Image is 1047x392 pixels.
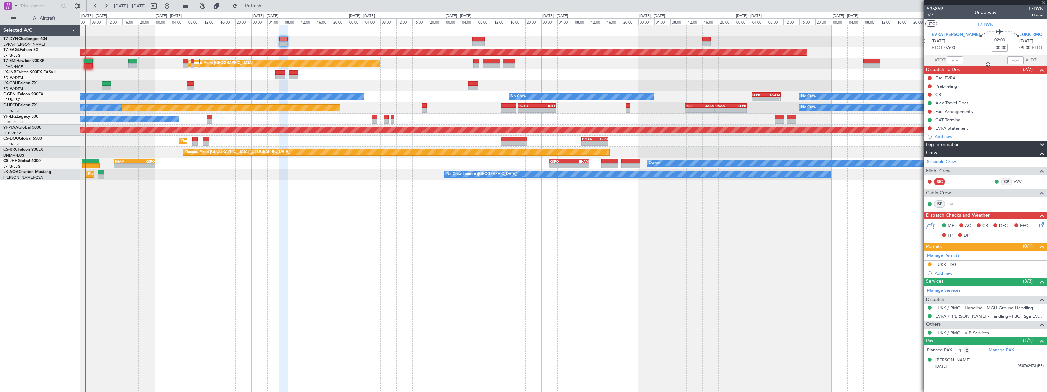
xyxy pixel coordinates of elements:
div: 00:00 [251,18,267,25]
span: Leg Information [926,141,960,149]
div: 00:00 [348,18,364,25]
div: - - [947,179,962,185]
div: 08:00 [477,18,493,25]
div: 04:00 [461,18,477,25]
span: Permits [926,243,942,251]
div: - [715,108,731,112]
div: 20:00 [912,18,928,25]
div: Planned Maint [GEOGRAPHIC_DATA] ([GEOGRAPHIC_DATA]) [88,169,194,179]
div: 16:00 [799,18,815,25]
a: [PERSON_NAME]/QSA [3,175,43,180]
div: 20:00 [622,18,638,25]
a: T7-EMIHawker 900XP [3,59,44,63]
a: LFPB/LBG [3,97,21,102]
button: Refresh [229,1,269,11]
div: 12:00 [880,18,896,25]
div: [DATE] - [DATE] [156,13,182,19]
div: - [700,108,714,112]
div: 04:00 [848,18,864,25]
div: UCFM [766,93,780,97]
div: [DATE] - [DATE] [252,13,278,19]
div: Planned Maint [GEOGRAPHIC_DATA] [189,58,253,69]
a: EVRA / [PERSON_NAME] - Handling - FBO Riga EVRA / [PERSON_NAME] [935,313,1044,319]
a: Manage Permits [927,252,959,259]
div: [DATE] - [DATE] [833,13,858,19]
span: DP [964,232,970,239]
span: T7DYN [1028,5,1044,12]
div: [DATE] - [DATE] [446,13,471,19]
div: 04:00 [171,18,187,25]
a: CS-RRCFalcon 900LX [3,148,43,152]
a: EDLW/DTM [3,86,23,91]
a: LX-AOACitation Mustang [3,170,51,174]
div: 04:00 [557,18,574,25]
a: EDLW/DTM [3,75,23,80]
div: - [582,141,595,145]
div: 00:00 [155,18,171,25]
div: 12:00 [106,18,122,25]
div: 16:00 [219,18,235,25]
button: All Aircraft [7,13,73,24]
div: GAT Terminal [935,117,961,123]
div: 00:00 [638,18,654,25]
div: - [135,164,155,168]
div: 08:00 [380,18,396,25]
div: 08:00 [767,18,783,25]
div: No Crew [801,92,816,102]
span: 9H-LPZ [3,115,17,119]
a: Manage PAX [989,347,1014,354]
span: EVRA [PERSON_NAME] [932,32,980,38]
div: 16:00 [896,18,912,25]
span: Services [926,278,943,286]
span: Flight Crew [926,167,951,175]
span: Crew [926,149,937,157]
span: F-HECD [3,103,18,107]
span: LX-AOA [3,170,19,174]
div: - [731,108,746,112]
a: FCBB/BZV [3,131,21,136]
div: 00:00 [735,18,751,25]
span: CS-JHH [3,159,18,163]
span: 535859 [927,5,943,12]
div: 08:00 [864,18,880,25]
span: T7-DYN [977,21,994,28]
div: Owner [649,158,660,168]
a: LFMN/NCE [3,64,23,69]
div: [DATE] - [DATE] [81,13,107,19]
span: ATOT [934,57,945,64]
div: - [766,97,780,101]
span: 07:00 [944,45,955,51]
span: (3/3) [1023,278,1033,285]
span: FP [948,232,953,239]
div: EHAM [569,159,589,163]
div: 00:00 [541,18,557,25]
a: LUKK / RMO - VIP Services [935,330,989,336]
a: LFMD/CEQ [3,120,23,125]
div: Prebriefing [935,83,957,89]
div: Fuel EVRA [935,75,956,81]
div: Underway [975,9,996,16]
div: 20:00 [429,18,445,25]
div: 12:00 [396,18,412,25]
div: [DATE] - [DATE] [349,13,375,19]
div: No Crew London ([GEOGRAPHIC_DATA]) [446,169,517,179]
div: 04:00 [364,18,380,25]
div: EHAM [115,159,135,163]
div: SIC [934,178,945,185]
span: FFC [1020,223,1028,229]
span: T7-EMI [3,59,16,63]
a: Schedule Crew [927,159,956,165]
a: F-GPNJFalcon 900EX [3,92,43,96]
span: CR [982,223,988,229]
div: Add new [935,134,1044,139]
div: LFPB [731,104,746,108]
a: DMI [947,201,962,207]
label: Planned PAX [927,347,952,354]
a: LFPB/LBG [3,53,21,58]
div: Alex Travel Docs [935,100,968,106]
span: [DATE] [1019,38,1033,45]
span: 058762473 (PP) [1018,363,1044,369]
div: LUKK LDG [935,262,956,267]
button: UTC [925,20,937,27]
a: LX-GBHFalcon 7X [3,81,37,85]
